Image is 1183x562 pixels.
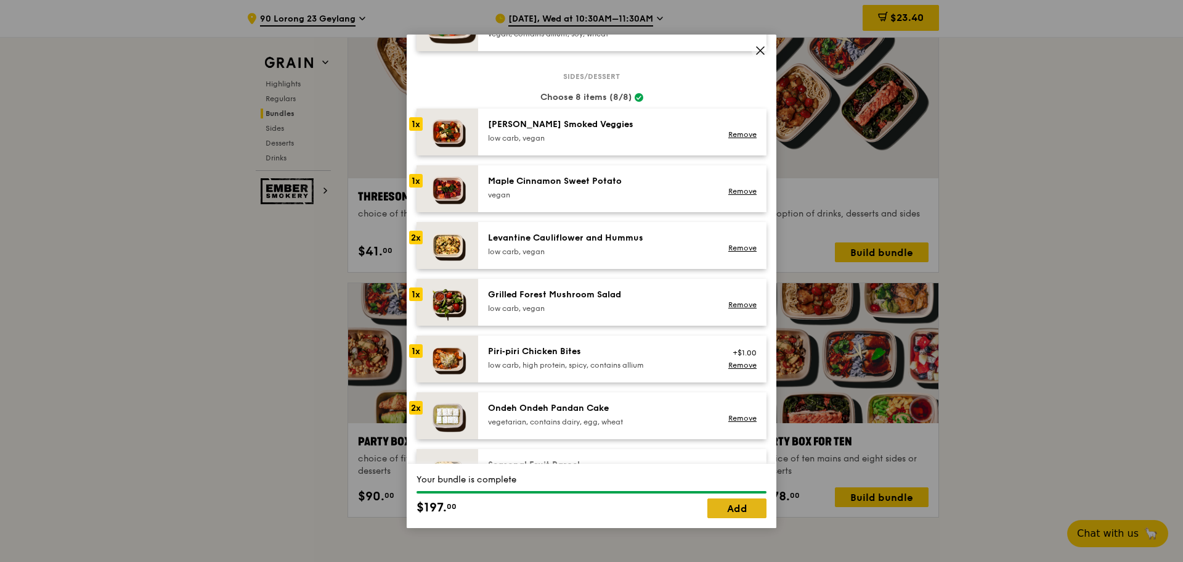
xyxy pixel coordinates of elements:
div: 2x [409,231,423,244]
a: Add [707,498,766,518]
div: low carb, vegan [488,133,709,143]
div: vegetarian, contains dairy, egg, wheat [488,417,709,427]
div: [PERSON_NAME] Smoked Veggies [488,118,709,131]
div: Choose 8 items (8/8) [417,91,766,104]
span: 00 [447,502,457,511]
div: Your bundle is complete [417,474,766,486]
div: Grilled Forest Mushroom Salad [488,289,709,301]
div: 1x [409,117,423,131]
a: Remove [728,187,757,196]
div: Ondeh Ondeh Pandan Cake [488,402,709,415]
a: Remove [728,361,757,370]
span: Sides/dessert [558,72,625,81]
div: Seasonal Fruit Parcel [488,459,709,471]
img: daily_normal_Ondeh_Ondeh_Pandan_Cake-HORZ.jpg [417,392,478,439]
div: 2x [409,401,423,415]
img: daily_normal_Levantine_Cauliflower_and_Hummus__Horizontal_.jpg [417,222,478,269]
img: daily_normal_Grilled-Forest-Mushroom-Salad-HORZ.jpg [417,279,478,326]
img: daily_normal_Piri-Piri-Chicken-Bites-HORZ.jpg [417,336,478,382]
img: daily_normal_Maple_Cinnamon_Sweet_Potato__Horizontal_.jpg [417,165,478,212]
div: +$1.00 [724,348,757,358]
a: Remove [728,244,757,252]
div: vegan [488,190,709,200]
div: low carb, vegan [488,247,709,257]
div: low carb, vegan [488,304,709,313]
div: Piri‑piri Chicken Bites [488,345,709,358]
a: Remove [728,414,757,423]
div: 1x [409,287,423,301]
a: Remove [728,300,757,309]
div: Maple Cinnamon Sweet Potato [488,175,709,188]
img: daily_normal_Seasonal_Fruit_Parcel__Horizontal_.jpg [417,449,478,496]
span: $197. [417,498,447,517]
div: 1x [409,344,423,358]
div: 1x [409,174,423,188]
a: Remove [728,130,757,139]
img: daily_normal_Thyme-Rosemary-Zucchini-HORZ.jpg [417,109,478,155]
div: low carb, high protein, spicy, contains allium [488,360,709,370]
div: Levantine Cauliflower and Hummus [488,232,709,244]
